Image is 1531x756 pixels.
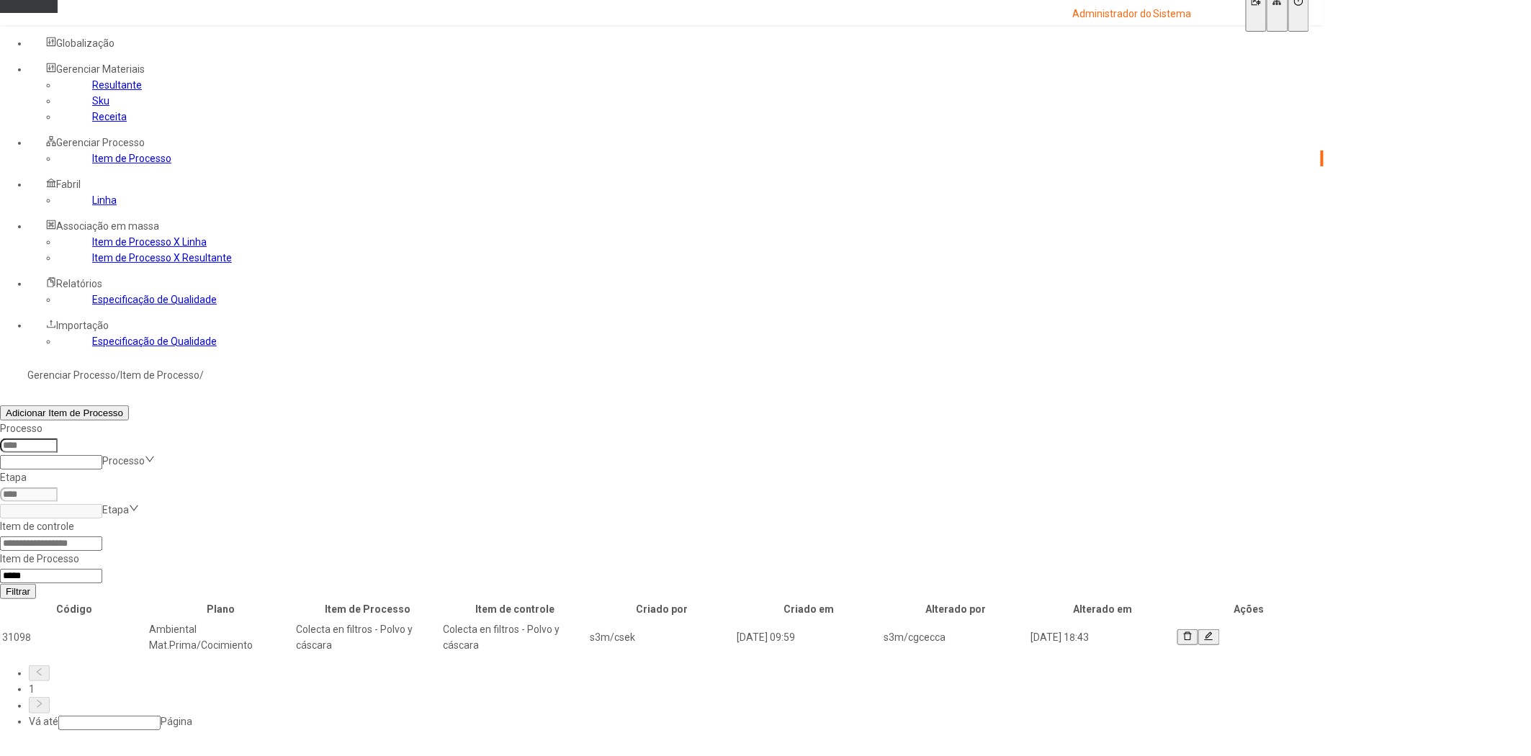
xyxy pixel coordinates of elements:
[883,600,1028,618] th: Alterado por
[442,600,588,618] th: Item de controle
[1030,621,1175,654] td: [DATE] 18:43
[589,600,735,618] th: Criado por
[56,278,102,289] span: Relatórios
[295,600,441,618] th: Item de Processo
[102,455,145,467] nz-select-placeholder: Processo
[92,111,127,122] a: Receita
[92,194,117,206] a: Linha
[29,683,35,695] a: 1
[27,369,116,381] a: Gerenciar Processo
[56,63,145,75] span: Gerenciar Materiais
[29,697,1324,713] li: Próxima página
[56,37,115,49] span: Globalização
[736,600,881,618] th: Criado em
[92,79,142,91] a: Resultante
[116,369,120,381] nz-breadcrumb-separator: /
[56,137,145,148] span: Gerenciar Processo
[589,621,735,654] td: s3m/csek
[56,320,109,331] span: Importação
[1072,7,1231,22] p: Administrador do Sistema
[6,586,30,597] span: Filtrar
[6,408,123,418] span: Adicionar Item de Processo
[1,600,147,618] th: Código
[442,621,588,654] td: Colecta en filtros - Polvo y cáscara
[883,621,1028,654] td: s3m/cgcecca
[736,621,881,654] td: [DATE] 09:59
[1,621,147,654] td: 31098
[148,600,294,618] th: Plano
[295,621,441,654] td: Colecta en filtros - Polvo y cáscara
[29,714,1324,730] div: Vá até Página
[56,179,81,190] span: Fabril
[1177,600,1322,618] th: Ações
[92,294,217,305] a: Especificação de Qualidade
[92,236,207,248] a: Item de Processo X Linha
[92,153,171,164] a: Item de Processo
[29,665,1324,681] li: Página anterior
[120,369,199,381] a: Item de Processo
[102,504,129,516] nz-select-placeholder: Etapa
[92,336,217,347] a: Especificação de Qualidade
[199,369,204,381] nz-breadcrumb-separator: /
[56,220,159,232] span: Associação em massa
[29,681,1324,697] li: 1
[92,95,109,107] a: Sku
[148,621,294,654] td: Ambiental Mat.Prima/Cocimiento
[92,252,232,264] a: Item de Processo X Resultante
[1030,600,1175,618] th: Alterado em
